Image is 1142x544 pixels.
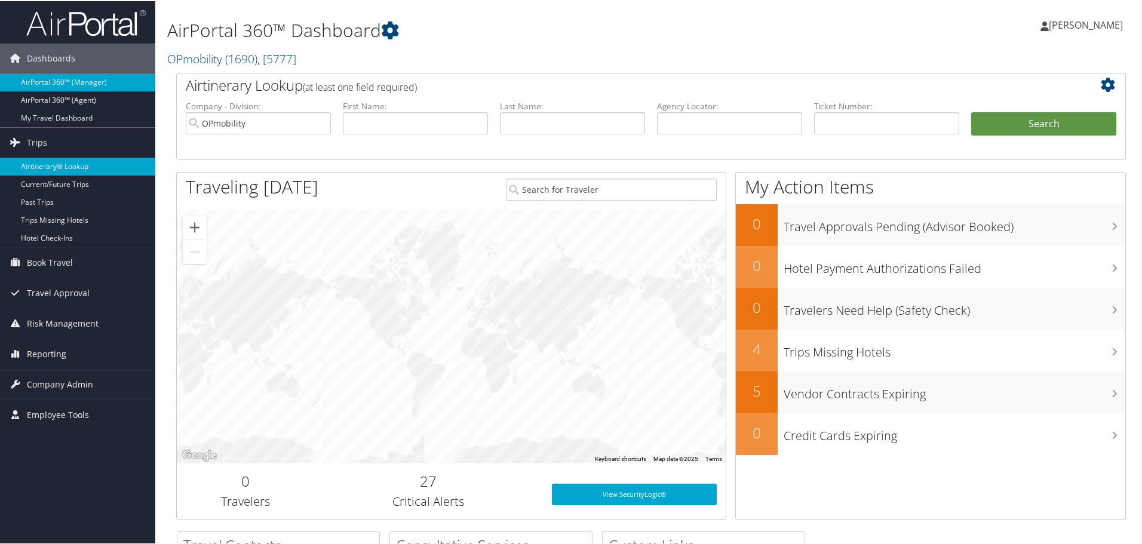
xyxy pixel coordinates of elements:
h2: 0 [186,470,305,490]
label: First Name: [343,99,488,111]
h1: Traveling [DATE] [186,173,318,198]
label: Last Name: [500,99,645,111]
h2: 27 [323,470,534,490]
span: Reporting [27,338,66,368]
h2: 0 [736,254,778,275]
span: Travel Approval [27,277,90,307]
h2: 5 [736,380,778,400]
button: Zoom in [183,214,207,238]
span: Company Admin [27,368,93,398]
span: , [ 5777 ] [257,50,296,66]
a: Open this area in Google Maps (opens a new window) [180,447,219,462]
h2: 0 [736,422,778,442]
h3: Vendor Contracts Expiring [784,379,1125,401]
h3: Trips Missing Hotels [784,337,1125,359]
span: Book Travel [27,247,73,276]
a: OPmobility [167,50,296,66]
span: Risk Management [27,308,99,337]
input: Search for Traveler [506,177,717,199]
a: 0Hotel Payment Authorizations Failed [736,245,1125,287]
span: (at least one field required) [303,79,417,93]
h3: Credit Cards Expiring [784,420,1125,443]
h3: Critical Alerts [323,492,534,509]
span: ( 1690 ) [225,50,257,66]
img: airportal-logo.png [26,8,146,36]
a: View SecurityLogic® [552,482,717,504]
span: Map data ©2025 [653,454,698,461]
h1: My Action Items [736,173,1125,198]
span: Employee Tools [27,399,89,429]
a: 4Trips Missing Hotels [736,328,1125,370]
a: 0Travelers Need Help (Safety Check) [736,287,1125,328]
h3: Hotel Payment Authorizations Failed [784,253,1125,276]
h3: Travelers Need Help (Safety Check) [784,295,1125,318]
a: Terms (opens in new tab) [705,454,722,461]
a: 5Vendor Contracts Expiring [736,370,1125,412]
label: Company - Division: [186,99,331,111]
span: [PERSON_NAME] [1049,17,1123,30]
span: Dashboards [27,42,75,72]
h2: 4 [736,338,778,358]
img: Google [180,447,219,462]
span: Trips [27,127,47,156]
h2: Airtinerary Lookup [186,74,1037,94]
h2: 0 [736,296,778,316]
h3: Travel Approvals Pending (Advisor Booked) [784,211,1125,234]
h3: Travelers [186,492,305,509]
button: Zoom out [183,239,207,263]
a: 0Travel Approvals Pending (Advisor Booked) [736,203,1125,245]
button: Search [971,111,1116,135]
a: 0Credit Cards Expiring [736,412,1125,454]
h2: 0 [736,213,778,233]
button: Keyboard shortcuts [595,454,646,462]
label: Ticket Number: [814,99,959,111]
label: Agency Locator: [657,99,802,111]
a: [PERSON_NAME] [1040,6,1135,42]
h1: AirPortal 360™ Dashboard [167,17,812,42]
